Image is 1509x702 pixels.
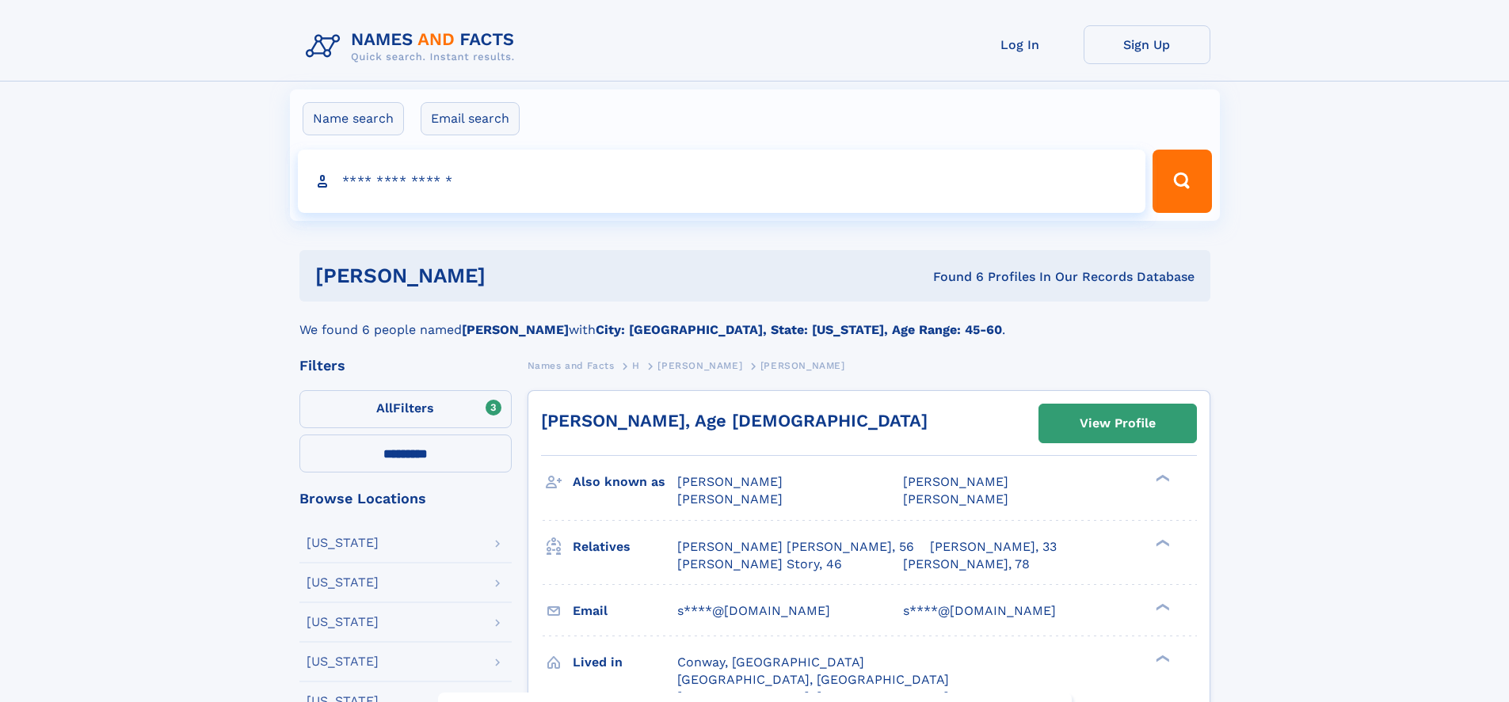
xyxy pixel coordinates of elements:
[957,25,1084,64] a: Log In
[632,360,640,371] span: H
[903,474,1008,489] span: [PERSON_NAME]
[1080,405,1156,442] div: View Profile
[677,538,914,556] a: [PERSON_NAME] [PERSON_NAME], 56
[307,655,379,668] div: [US_STATE]
[677,556,842,573] a: [PERSON_NAME] Story, 46
[1152,601,1171,612] div: ❯
[299,491,512,506] div: Browse Locations
[307,537,379,549] div: [US_STATE]
[307,616,379,628] div: [US_STATE]
[299,25,528,68] img: Logo Names and Facts
[1152,653,1171,663] div: ❯
[903,556,1030,573] a: [PERSON_NAME], 78
[315,266,710,286] h1: [PERSON_NAME]
[930,538,1057,556] a: [PERSON_NAME], 33
[677,672,949,687] span: [GEOGRAPHIC_DATA], [GEOGRAPHIC_DATA]
[573,649,677,676] h3: Lived in
[307,576,379,589] div: [US_STATE]
[596,322,1002,337] b: City: [GEOGRAPHIC_DATA], State: [US_STATE], Age Range: 45-60
[298,150,1146,213] input: search input
[657,355,742,375] a: [PERSON_NAME]
[421,102,520,135] label: Email search
[657,360,742,371] span: [PERSON_NAME]
[299,302,1210,340] div: We found 6 people named with .
[1152,473,1171,484] div: ❯
[903,491,1008,507] span: [PERSON_NAME]
[677,474,783,489] span: [PERSON_NAME]
[709,268,1195,286] div: Found 6 Profiles In Our Records Database
[1039,404,1196,442] a: View Profile
[573,469,677,495] h3: Also known as
[299,359,512,373] div: Filters
[541,411,928,431] a: [PERSON_NAME], Age [DEMOGRAPHIC_DATA]
[573,598,677,624] h3: Email
[1152,537,1171,548] div: ❯
[1153,150,1211,213] button: Search Button
[299,390,512,428] label: Filters
[677,655,864,670] span: Conway, [GEOGRAPHIC_DATA]
[760,360,845,371] span: [PERSON_NAME]
[528,355,615,375] a: Names and Facts
[573,533,677,560] h3: Relatives
[462,322,569,337] b: [PERSON_NAME]
[632,355,640,375] a: H
[303,102,404,135] label: Name search
[677,491,783,507] span: [PERSON_NAME]
[1084,25,1210,64] a: Sign Up
[376,400,393,416] span: All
